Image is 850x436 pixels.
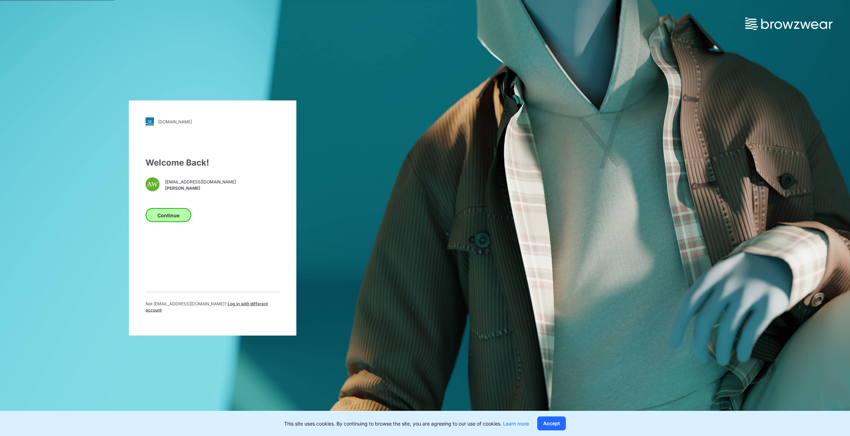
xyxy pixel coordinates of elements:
img: browzwear-logo.73288ffb.svg [745,17,833,30]
a: Learn more [503,421,529,427]
a: [DOMAIN_NAME] [146,117,280,126]
div: AW [146,177,160,191]
p: This site uses cookies. By continuing to browse the site, you are agreeing to our use of cookies. [284,420,529,427]
p: Not [EMAIL_ADDRESS][DOMAIN_NAME] ? [146,301,280,313]
button: Continue [146,208,191,222]
div: [DOMAIN_NAME] [158,119,192,124]
span: [PERSON_NAME] [165,185,236,191]
button: Accept [537,416,566,430]
div: Welcome Back! [146,157,280,169]
span: [EMAIL_ADDRESS][DOMAIN_NAME] [165,179,236,185]
img: svg+xml;base64,PHN2ZyB3aWR0aD0iMjgiIGhlaWdodD0iMjgiIHZpZXdCb3g9IjAgMCAyOCAyOCIgZmlsbD0ibm9uZSIgeG... [146,117,154,126]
